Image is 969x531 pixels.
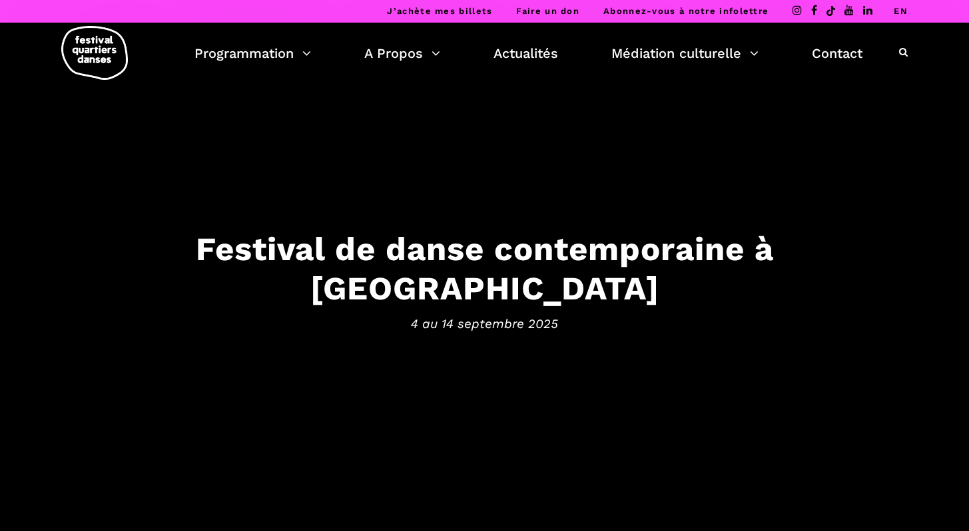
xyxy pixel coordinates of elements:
a: Abonnez-vous à notre infolettre [603,6,769,16]
a: A Propos [364,42,440,65]
a: Contact [812,42,862,65]
a: Faire un don [516,6,579,16]
span: 4 au 14 septembre 2025 [72,314,898,334]
a: Programmation [194,42,311,65]
a: EN [894,6,908,16]
a: J’achète mes billets [387,6,492,16]
img: logo-fqd-med [61,26,128,80]
a: Actualités [493,42,558,65]
a: Médiation culturelle [611,42,759,65]
h3: Festival de danse contemporaine à [GEOGRAPHIC_DATA] [72,229,898,307]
